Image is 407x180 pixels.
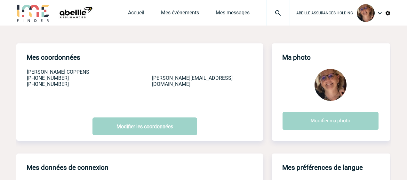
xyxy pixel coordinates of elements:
span: [PERSON_NAME][EMAIL_ADDRESS][DOMAIN_NAME] [152,75,233,87]
span: [PHONE_NUMBER] [27,81,69,87]
span: COPPENS [67,69,89,75]
span: [PHONE_NUMBER] [27,75,69,81]
h4: Mes préférences de langue [282,164,363,171]
img: 128244-0.jpg [315,69,347,101]
img: IME-Finder [16,4,50,22]
input: Modifier ma photo [283,112,379,130]
span: ABEILLE ASSURANCES HOLDING [296,11,353,15]
a: Accueil [128,10,144,19]
a: Mes messages [216,10,250,19]
span: [PERSON_NAME] [27,69,65,75]
h4: Ma photo [282,54,311,61]
h4: Mes coordonnées [27,54,80,61]
img: 128244-0.jpg [357,4,375,22]
a: Modifier les coordonnées [92,117,197,135]
h4: Mes données de connexion [27,164,108,171]
a: Mes événements [161,10,199,19]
